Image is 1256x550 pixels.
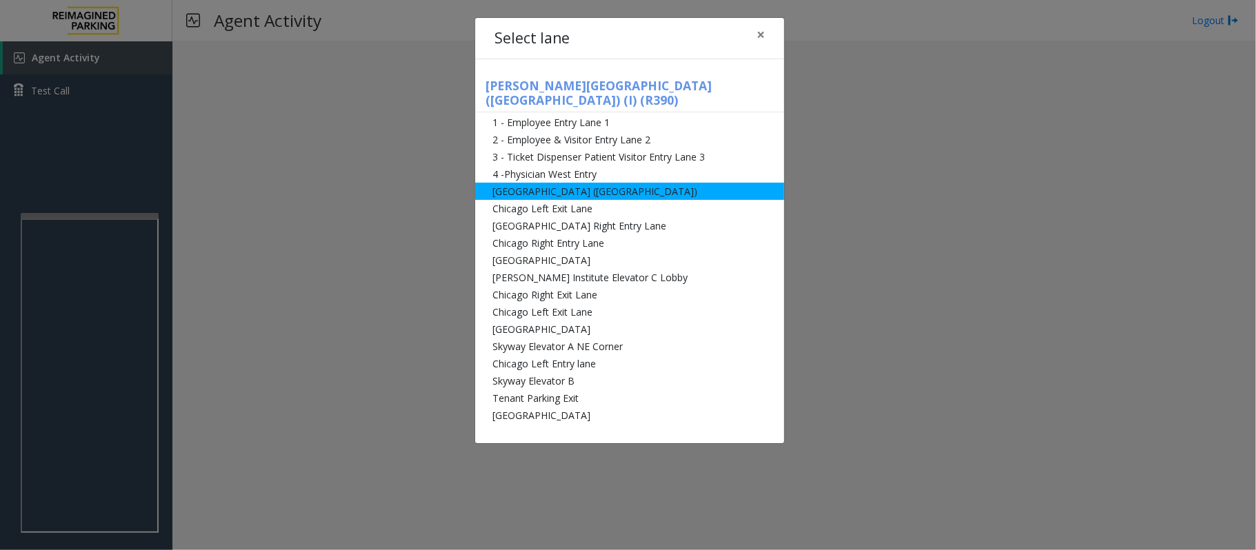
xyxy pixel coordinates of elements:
li: Chicago Left Exit Lane [475,303,784,320]
button: Close [747,18,775,52]
h4: Select lane [495,28,570,50]
li: [GEOGRAPHIC_DATA] [475,252,784,269]
li: [PERSON_NAME] Institute Elevator C Lobby [475,269,784,286]
li: 4 -Physician West Entry [475,165,784,183]
h5: [PERSON_NAME][GEOGRAPHIC_DATA] ([GEOGRAPHIC_DATA]) (I) (R390) [475,79,784,112]
li: 2 - Employee & Visitor Entry Lane 2 [475,131,784,148]
li: Chicago Right Exit Lane [475,286,784,303]
li: [GEOGRAPHIC_DATA] Right Entry Lane [475,217,784,234]
li: 1 - Employee Entry Lane 1 [475,114,784,131]
li: Chicago Left Entry lane [475,355,784,372]
li: [GEOGRAPHIC_DATA] ([GEOGRAPHIC_DATA]) [475,183,784,200]
li: [GEOGRAPHIC_DATA] [475,407,784,424]
li: Skyway Elevator A NE Corner [475,338,784,355]
span: × [757,25,765,44]
li: Tenant Parking Exit [475,389,784,407]
li: 3 - Ticket Dispenser Patient Visitor Entry Lane 3 [475,148,784,165]
li: [GEOGRAPHIC_DATA] [475,320,784,338]
li: Chicago Right Entry Lane [475,234,784,252]
li: Chicago Left Exit Lane [475,200,784,217]
li: Skyway Elevator B [475,372,784,389]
